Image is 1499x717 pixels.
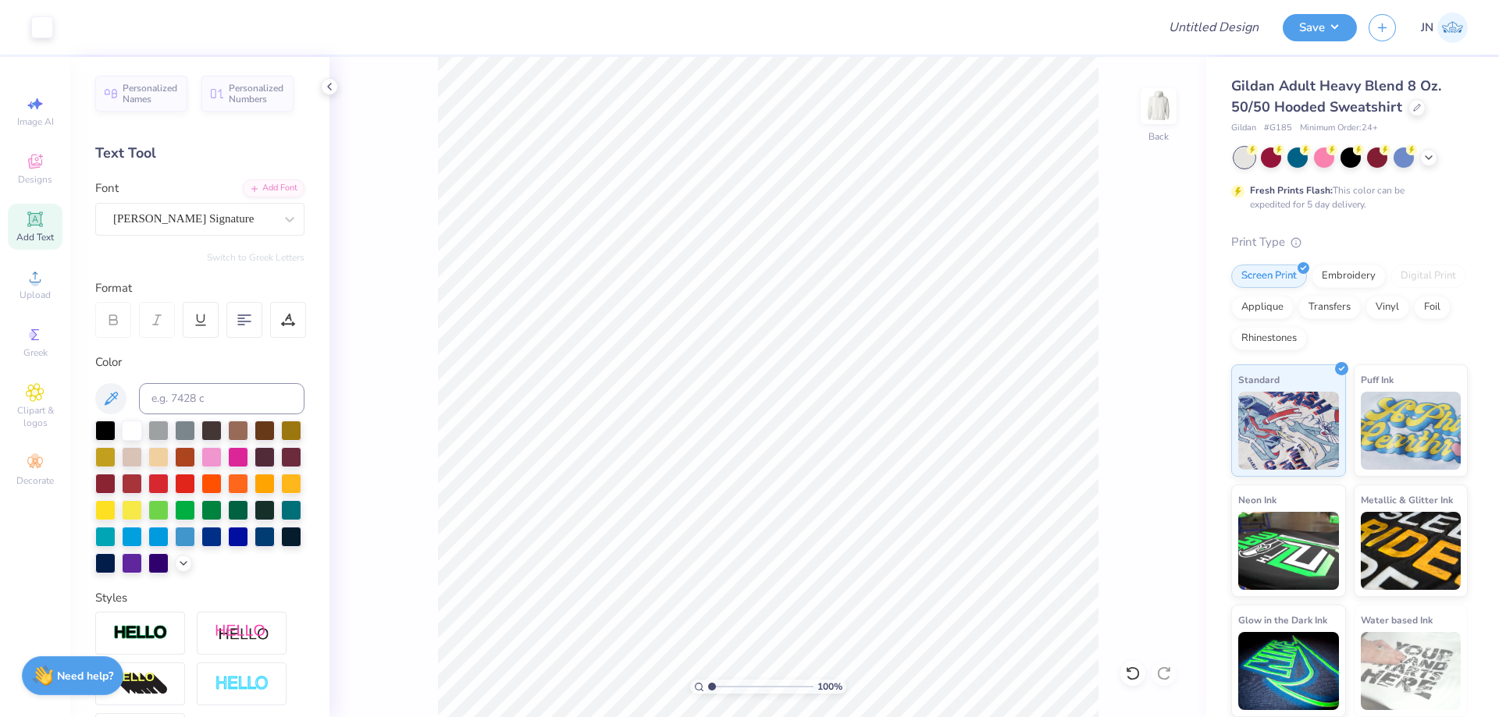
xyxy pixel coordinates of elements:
label: Font [95,179,119,197]
img: Jacky Noya [1437,12,1468,43]
div: Add Font [243,179,304,197]
span: Puff Ink [1361,371,1394,388]
span: Designs [18,173,52,186]
div: Screen Print [1231,264,1307,288]
div: Color [95,353,304,371]
span: Personalized Numbers [229,83,284,105]
div: Format [95,279,306,297]
div: Embroidery [1312,264,1386,288]
span: Decorate [16,474,54,487]
button: Switch to Greek Letters [207,251,304,264]
span: Standard [1238,371,1280,388]
img: Shadow [215,623,269,643]
img: Back [1143,91,1174,122]
span: Metallic & Glitter Ink [1361,492,1453,508]
div: This color can be expedited for 5 day delivery. [1250,183,1442,211]
img: Puff Ink [1361,392,1462,470]
a: JN [1421,12,1468,43]
div: Back [1148,130,1169,144]
span: Personalized Names [123,83,178,105]
div: Digital Print [1390,264,1466,288]
span: Gildan Adult Heavy Blend 8 Oz. 50/50 Hooded Sweatshirt [1231,76,1441,116]
span: Upload [20,289,51,301]
img: Metallic & Glitter Ink [1361,512,1462,590]
img: Negative Space [215,675,269,693]
div: Vinyl [1365,296,1409,319]
strong: Fresh Prints Flash: [1250,184,1333,197]
img: Glow in the Dark Ink [1238,632,1339,710]
div: Styles [95,589,304,607]
input: e.g. 7428 c [139,383,304,414]
img: Water based Ink [1361,632,1462,710]
span: Neon Ink [1238,492,1276,508]
div: Rhinestones [1231,327,1307,350]
span: Gildan [1231,122,1256,135]
input: Untitled Design [1156,12,1271,43]
span: # G185 [1264,122,1292,135]
div: Applique [1231,296,1294,319]
span: JN [1421,19,1433,37]
span: Add Text [16,231,54,243]
div: Print Type [1231,233,1468,251]
div: Transfers [1298,296,1361,319]
img: Neon Ink [1238,512,1339,590]
button: Save [1283,14,1357,41]
img: Stroke [113,624,168,642]
span: Greek [23,346,48,359]
span: Clipart & logos [8,404,62,429]
div: Text Tool [95,143,304,164]
span: Glow in the Dark Ink [1238,612,1327,628]
strong: Need help? [57,669,113,683]
span: Image AI [17,115,54,128]
span: Water based Ink [1361,612,1433,628]
span: 100 % [817,680,842,694]
div: Foil [1414,296,1451,319]
span: Minimum Order: 24 + [1300,122,1378,135]
img: Standard [1238,392,1339,470]
img: 3d Illusion [113,672,168,697]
